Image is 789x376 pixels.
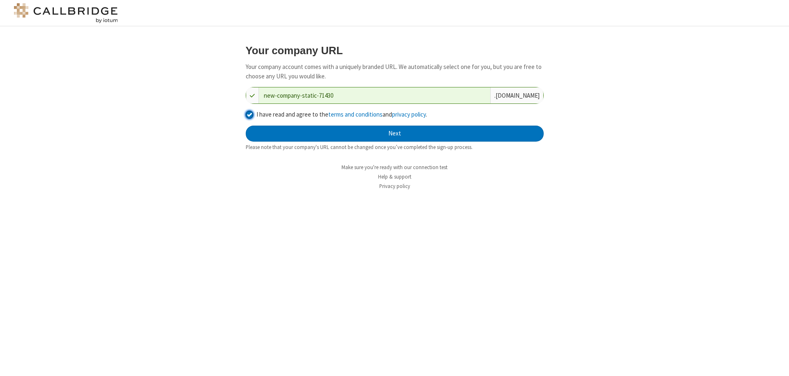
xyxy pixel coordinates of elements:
[392,110,426,118] a: privacy policy
[379,183,410,190] a: Privacy policy
[246,62,544,81] p: Your company account comes with a uniquely branded URL. We automatically select one for you, but ...
[328,110,383,118] a: terms and conditions
[256,110,544,119] label: I have read and agree to the and .
[341,164,448,171] a: Make sure you're ready with our connection test
[246,45,544,56] h3: Your company URL
[490,87,543,103] div: . [DOMAIN_NAME]
[378,173,411,180] a: Help & support
[246,126,544,142] button: Next
[246,143,544,151] div: Please note that your company's URL cannot be changed once you’ve completed the sign-up process.
[12,3,119,23] img: logo@2x.png
[259,87,490,103] input: Company URL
